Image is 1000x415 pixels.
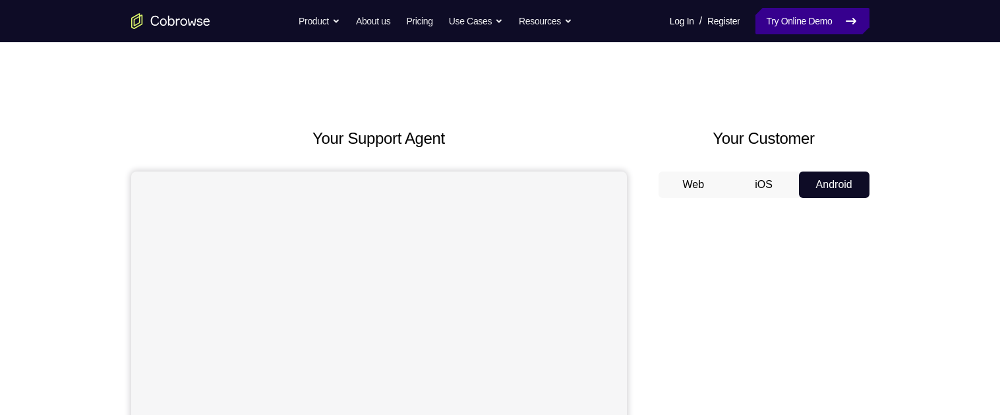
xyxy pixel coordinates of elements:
[670,8,694,34] a: Log In
[131,127,627,150] h2: Your Support Agent
[299,8,340,34] button: Product
[659,172,729,198] button: Web
[707,8,740,34] a: Register
[728,172,799,198] button: iOS
[406,8,432,34] a: Pricing
[755,8,869,34] a: Try Online Demo
[131,13,210,29] a: Go to the home page
[449,8,503,34] button: Use Cases
[356,8,390,34] a: About us
[519,8,572,34] button: Resources
[799,172,869,198] button: Android
[699,13,702,29] span: /
[659,127,869,150] h2: Your Customer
